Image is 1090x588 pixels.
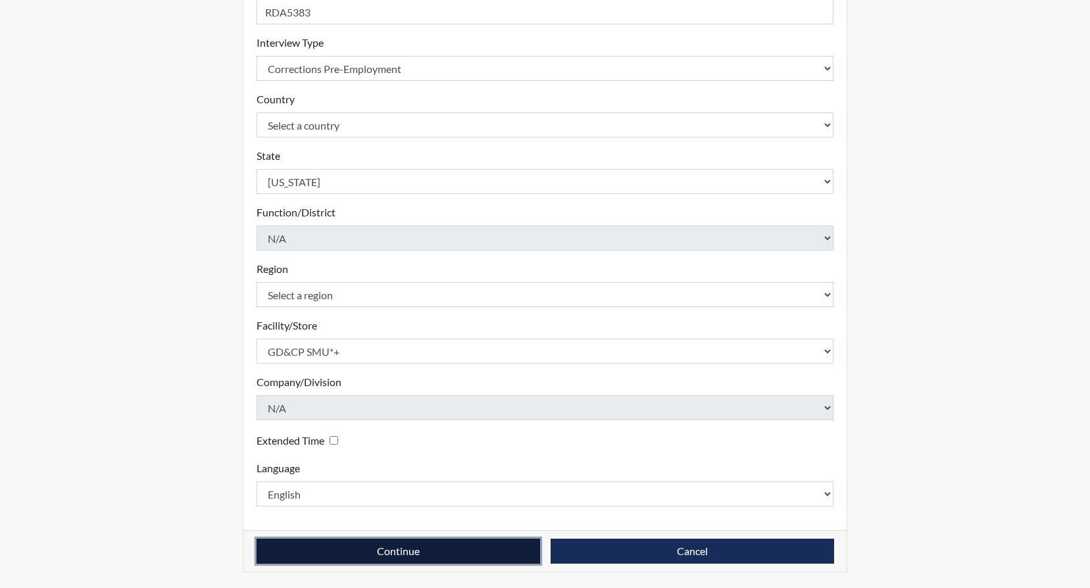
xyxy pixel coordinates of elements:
[257,460,300,476] label: Language
[257,205,335,220] label: Function/District
[551,539,834,564] button: Cancel
[257,433,324,449] label: Extended Time
[257,148,280,164] label: State
[257,91,295,107] label: Country
[257,374,341,390] label: Company/Division
[257,539,540,564] button: Continue
[257,35,324,51] label: Interview Type
[257,261,288,277] label: Region
[257,318,317,333] label: Facility/Store
[257,431,343,450] div: Checking this box will provide the interviewee with an accomodation of extra time to answer each ...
